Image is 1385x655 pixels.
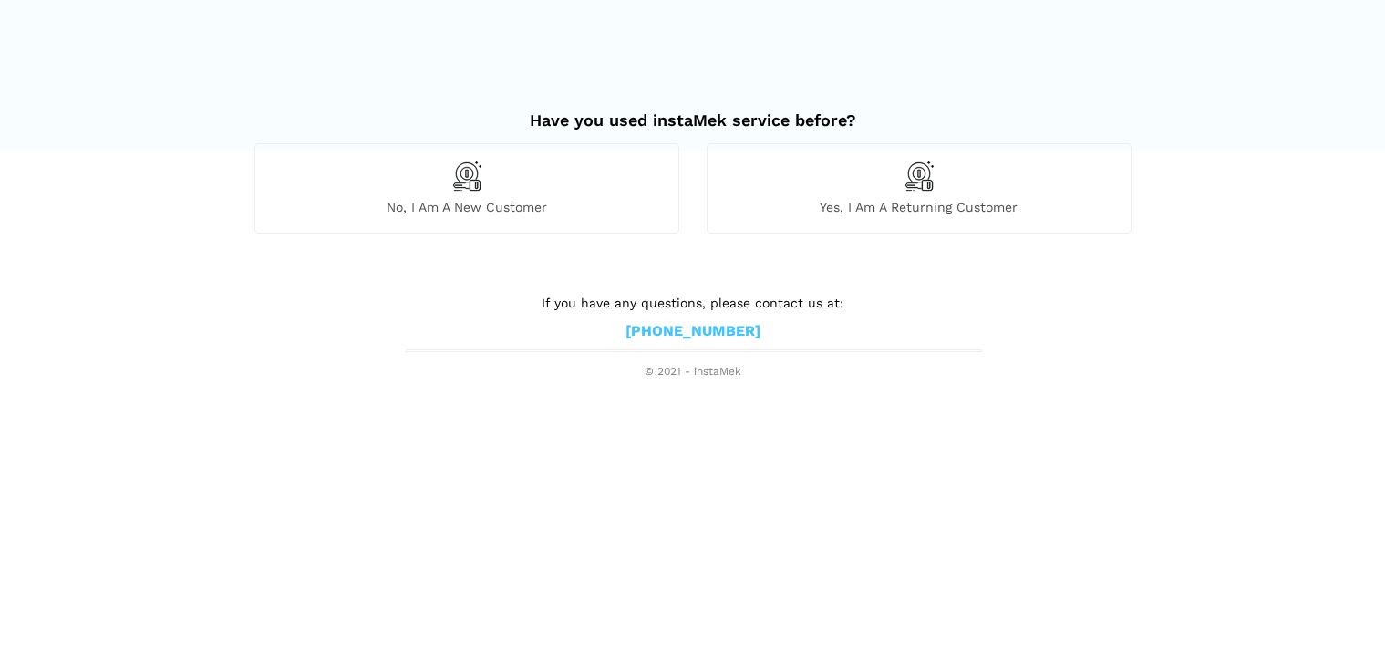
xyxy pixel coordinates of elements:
[255,199,678,215] span: No, I am a new customer
[625,322,760,341] a: [PHONE_NUMBER]
[254,92,1132,130] h2: Have you used instaMek service before?
[708,199,1131,215] span: Yes, I am a returning customer
[406,365,980,379] span: © 2021 - instaMek
[406,293,980,313] p: If you have any questions, please contact us at:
